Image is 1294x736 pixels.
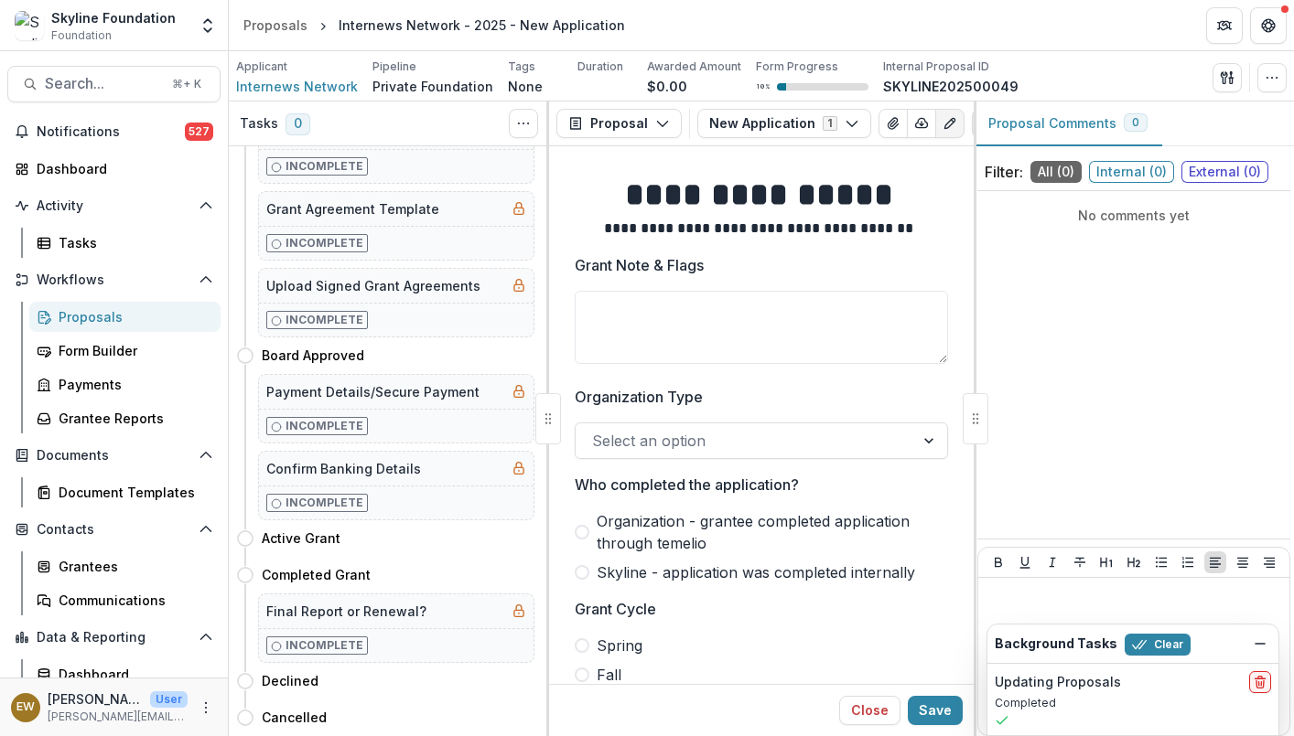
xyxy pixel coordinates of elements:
[286,495,363,511] p: Incomplete
[286,235,363,251] p: Incomplete
[59,341,206,360] div: Form Builder
[243,16,307,35] div: Proposals
[7,623,221,652] button: Open Data & Reporting
[37,198,191,214] span: Activity
[1232,551,1254,573] button: Align Center
[985,206,1283,225] p: No comments yet
[37,272,191,288] span: Workflows
[185,123,213,141] span: 527
[985,161,1023,183] p: Filter:
[1123,551,1145,573] button: Heading 2
[168,74,205,94] div: ⌘ + K
[266,199,439,219] h5: Grant Agreement Template
[15,11,44,40] img: Skyline Foundation
[29,302,221,332] a: Proposals
[647,59,741,75] p: Awarded Amount
[59,483,206,502] div: Document Templates
[286,113,310,135] span: 0
[1206,7,1243,44] button: Partners
[935,109,965,138] button: Edit as form
[556,109,682,138] button: Proposal
[839,696,900,725] button: Close
[236,12,632,38] nav: breadcrumb
[575,474,799,496] p: Who completed the application?
[756,80,770,93] p: 10 %
[1177,551,1199,573] button: Ordered List
[59,557,206,576] div: Grantees
[1041,551,1063,573] button: Italicize
[59,233,206,252] div: Tasks
[59,665,206,684] div: Dashboard
[372,59,416,75] p: Pipeline
[16,701,35,713] div: Eddie Whitfield
[509,109,538,138] button: Toggle View Cancelled Tasks
[286,312,363,328] p: Incomplete
[1181,161,1268,183] span: External ( 0 )
[1125,634,1191,656] button: Clear
[1150,551,1172,573] button: Bullet List
[597,664,621,686] span: Fall
[262,671,318,690] h4: Declined
[29,336,221,366] a: Form Builder
[286,158,363,175] p: Incomplete
[597,561,915,583] span: Skyline - application was completed internally
[995,636,1117,652] h2: Background Tasks
[1014,551,1036,573] button: Underline
[286,637,363,654] p: Incomplete
[647,77,687,96] p: $0.00
[266,459,421,478] h5: Confirm Banking Details
[1249,671,1271,693] button: delete
[7,117,221,146] button: Notifications527
[756,59,838,75] p: Form Progress
[879,109,908,138] button: View Attached Files
[262,528,340,548] h4: Active Grant
[697,109,871,138] button: New Application1
[37,124,185,140] span: Notifications
[51,8,176,27] div: Skyline Foundation
[59,307,206,326] div: Proposals
[1258,551,1280,573] button: Align Right
[29,477,221,507] a: Document Templates
[266,602,426,621] h5: Final Report or Renewal?
[37,159,206,178] div: Dashboard
[597,635,642,656] span: Spring
[195,7,221,44] button: Open entity switcher
[240,116,278,132] h3: Tasks
[1095,551,1117,573] button: Heading 1
[262,565,371,584] h4: Completed Grant
[7,441,221,470] button: Open Documents
[59,375,206,394] div: Payments
[51,27,112,44] span: Foundation
[577,59,623,75] p: Duration
[508,77,543,96] p: None
[262,708,327,727] h4: Cancelled
[29,551,221,581] a: Grantees
[266,382,480,401] h5: Payment Details/Secure Payment
[37,522,191,538] span: Contacts
[575,598,656,620] p: Grant Cycle
[29,403,221,433] a: Grantee Reports
[7,154,221,184] a: Dashboard
[1249,633,1271,655] button: Dismiss
[575,386,703,408] p: Organization Type
[1132,116,1139,129] span: 0
[883,59,989,75] p: Internal Proposal ID
[372,77,493,96] p: Private Foundation
[59,591,206,610] div: Communications
[508,59,535,75] p: Tags
[1089,161,1174,183] span: Internal ( 0 )
[48,689,143,709] p: [PERSON_NAME]
[236,59,287,75] p: Applicant
[7,515,221,544] button: Open Contacts
[59,409,206,428] div: Grantee Reports
[286,418,363,434] p: Incomplete
[974,101,1162,146] button: Proposal Comments
[37,448,191,464] span: Documents
[908,696,963,725] button: Save
[7,265,221,294] button: Open Workflows
[987,551,1009,573] button: Bold
[29,659,221,689] a: Dashboard
[1030,161,1082,183] span: All ( 0 )
[37,630,191,645] span: Data & Reporting
[29,585,221,615] a: Communications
